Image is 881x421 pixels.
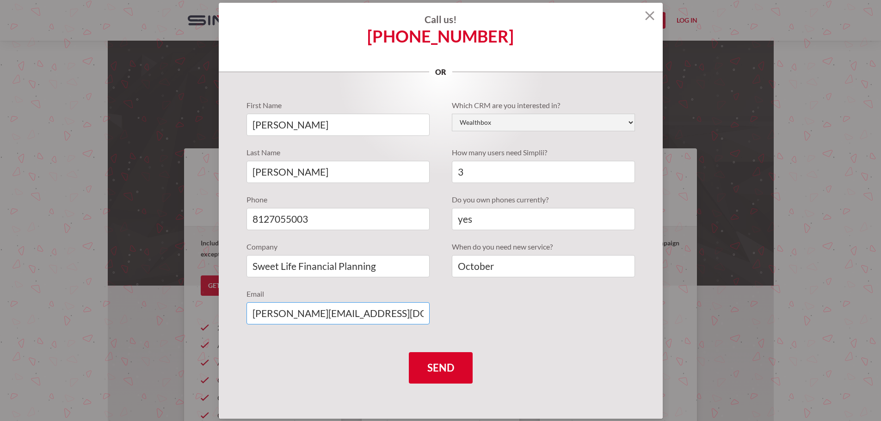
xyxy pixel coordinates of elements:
[452,147,635,158] label: How many users need Simplii?
[246,100,430,111] label: First Name
[246,241,430,252] label: Company
[246,194,430,205] label: Phone
[246,147,430,158] label: Last Name
[452,241,635,252] label: When do you need new service?
[452,100,635,111] label: Which CRM are you interested in?
[452,194,635,205] label: Do you own phones currently?
[219,14,663,25] h4: Call us!
[429,67,452,78] p: or
[367,31,514,42] a: [PHONE_NUMBER]
[246,100,635,384] form: Quote Requests
[409,352,473,384] input: Send
[246,288,430,299] label: Email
